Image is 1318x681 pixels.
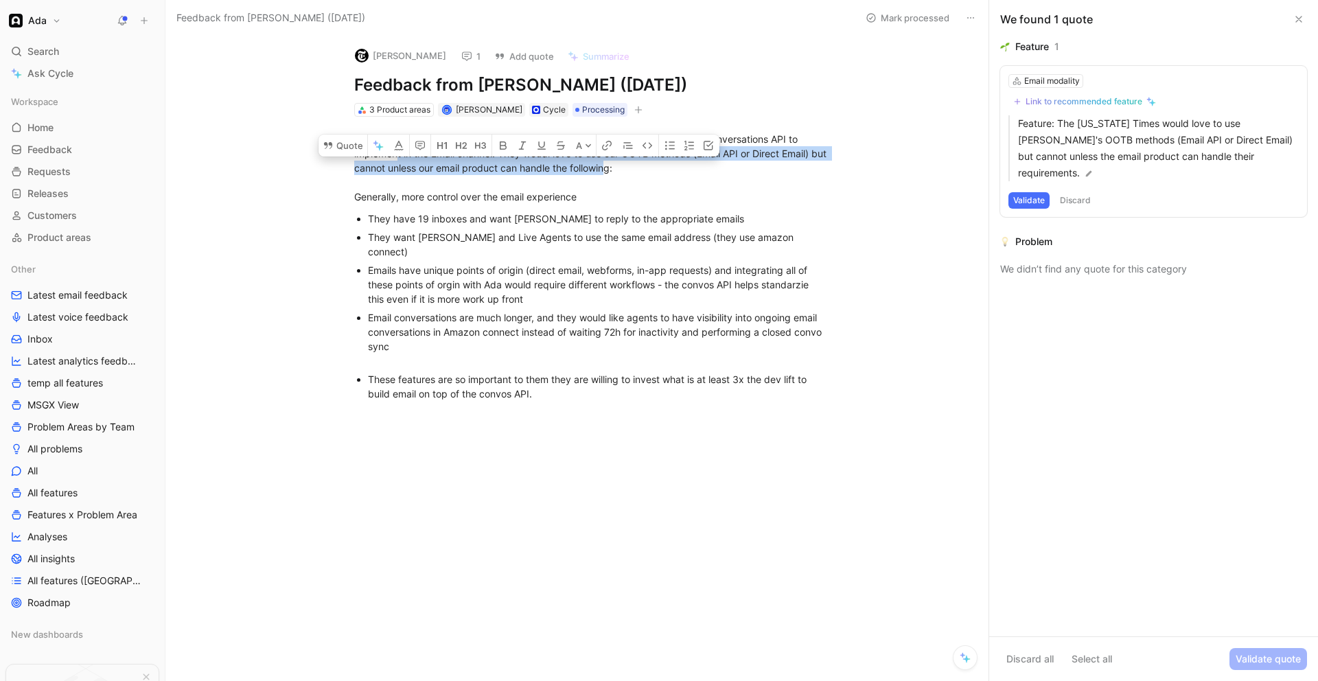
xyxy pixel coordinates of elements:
button: Mark processed [859,8,956,27]
span: All insights [27,552,75,566]
span: Problem Areas by Team [27,420,135,434]
a: Roadmap [5,592,159,613]
span: All features [27,486,78,500]
div: 3 Product areas [369,103,430,117]
button: Validate quote [1229,648,1307,670]
a: All [5,461,159,481]
a: All insights [5,549,159,569]
div: New dashboards [5,624,159,645]
button: Discard [1055,192,1096,209]
span: Customers [27,209,77,222]
div: Search [5,41,159,62]
span: Latest analytics feedback [27,354,141,368]
button: Select all [1065,648,1118,670]
div: Other [5,259,159,279]
span: Inbox [27,332,53,346]
a: MSGX View [5,395,159,415]
button: Discard all [1000,648,1060,670]
a: Latest email feedback [5,285,159,305]
div: Emails have unique points of origin (direct email, webforms, in-app requests) and integrating all... [368,263,829,306]
img: logo [355,49,369,62]
div: Link to recommended feature [1026,96,1142,107]
span: Feedback from [PERSON_NAME] ([DATE]) [176,10,365,26]
div: We didn’t find any quote for this category [1000,261,1307,277]
a: Features x Problem Area [5,505,159,525]
a: Product areas [5,227,159,248]
div: Workspace [5,91,159,112]
div: We found 1 quote [1000,11,1093,27]
img: 🌱 [1000,42,1010,51]
div: These features are so important to them they are willing to invest what is at least 3x the dev li... [368,372,829,401]
a: Feedback [5,139,159,160]
span: All features ([GEOGRAPHIC_DATA]) [27,574,143,588]
a: Latest analytics feedback [5,351,159,371]
span: Product areas [27,231,91,244]
span: Home [27,121,54,135]
span: Analyses [27,530,67,544]
span: [PERSON_NAME] [456,104,522,115]
a: Customers [5,205,159,226]
span: Workspace [11,95,58,108]
div: Cycle [543,103,566,117]
img: 💡 [1000,237,1010,246]
span: Processing [582,103,625,117]
div: Feature [1015,38,1049,55]
span: temp all features [27,376,103,390]
img: avatar [443,106,451,114]
span: Releases [27,187,69,200]
span: Other [11,262,36,276]
img: Ada [9,14,23,27]
span: Search [27,43,59,60]
button: Link to recommended feature [1008,93,1161,110]
a: Requests [5,161,159,182]
button: Summarize [562,47,636,66]
span: Roadmap [27,596,71,610]
span: Requests [27,165,71,178]
a: Releases [5,183,159,204]
a: All features ([GEOGRAPHIC_DATA]) [5,570,159,591]
div: They have 19 inboxes and want [PERSON_NAME] to reply to the appropriate emails [368,211,829,226]
span: All [27,464,38,478]
div: Processing [573,103,627,117]
div: They want [PERSON_NAME] and Live Agents to use the same email address (they use amazon connect) [368,230,829,259]
button: Add quote [488,47,560,66]
span: Summarize [583,50,629,62]
span: New dashboards [11,627,83,641]
div: Email conversations are much longer, and they would like agents to have visibility into ongoing e... [368,310,829,368]
div: Problem [1015,233,1052,250]
a: Analyses [5,527,159,547]
span: Latest email feedback [27,288,128,302]
a: temp all features [5,373,159,393]
h1: Feedback from [PERSON_NAME] ([DATE]) [354,74,829,96]
span: Latest voice feedback [27,310,128,324]
div: Email modality [1024,74,1080,88]
button: AdaAda [5,11,65,30]
p: Feature: The [US_STATE] Times would love to use [PERSON_NAME]'s OOTB methods (Email API or Direct... [1018,115,1299,181]
div: OtherLatest email feedbackLatest voice feedbackInboxLatest analytics feedbacktemp all featuresMSG... [5,259,159,613]
a: Ask Cycle [5,63,159,84]
span: Ask Cycle [27,65,73,82]
a: Inbox [5,329,159,349]
button: logo[PERSON_NAME] [349,45,452,66]
button: 1 [455,47,487,66]
button: Validate [1008,192,1050,209]
img: pen.svg [1084,169,1094,178]
div: New dashboards [5,624,159,649]
span: Feedback [27,143,72,157]
span: Features x Problem Area [27,508,137,522]
a: All problems [5,439,159,459]
a: All features [5,483,159,503]
h1: Ada [28,14,47,27]
a: Latest voice feedback [5,307,159,327]
span: MSGX View [27,398,79,412]
a: Home [5,117,159,138]
div: 1 [1054,38,1059,55]
a: Problem Areas by Team [5,417,159,437]
div: Despite it being much more complex, The [US_STATE] Times will be using our Conversations API to i... [354,132,829,204]
span: All problems [27,442,82,456]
